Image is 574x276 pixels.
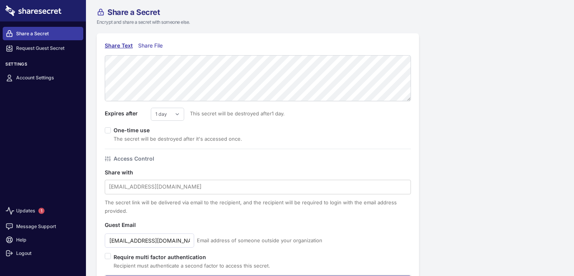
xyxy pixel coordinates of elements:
p: Encrypt and share a secret with someone else. [97,19,462,26]
label: Share with [105,168,151,177]
span: 1 [38,208,45,214]
span: The secret link will be delivered via email to the recipient, and the recipient will be required ... [105,199,397,214]
a: Account Settings [3,71,83,85]
div: Share Text [105,41,133,50]
a: Help [3,233,83,246]
label: Guest Email [105,221,151,229]
h3: Settings [3,62,83,70]
span: This secret will be destroyed after 1 day . [184,109,285,118]
a: Updates1 [3,202,83,220]
label: One-time use [114,127,155,133]
a: Message Support [3,220,83,233]
input: guest@example.com [105,233,194,248]
label: Require multi factor authentication [114,253,270,261]
h4: Access Control [114,154,154,163]
label: Expires after [105,109,151,118]
a: Share a Secret [3,27,83,40]
span: Share a Secret [107,8,160,16]
div: Share File [138,41,166,50]
a: Logout [3,246,83,260]
span: Recipient must authenticate a second factor to access this secret. [114,263,270,269]
a: Request Guest Secret [3,42,83,55]
div: The secret will be destroyed after it's accessed once. [114,135,242,143]
span: Email address of someone outside your organization [197,236,322,245]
